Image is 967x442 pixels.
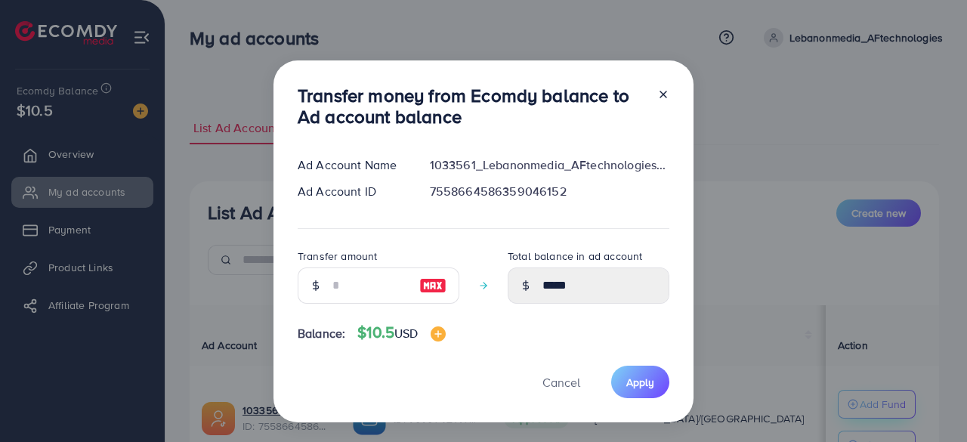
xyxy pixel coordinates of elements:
[394,325,418,342] span: USD
[542,374,580,391] span: Cancel
[903,374,956,431] iframe: Chat
[357,323,445,342] h4: $10.5
[298,325,345,342] span: Balance:
[419,277,446,295] img: image
[298,249,377,264] label: Transfer amount
[508,249,642,264] label: Total balance in ad account
[286,156,418,174] div: Ad Account Name
[626,375,654,390] span: Apply
[298,85,645,128] h3: Transfer money from Ecomdy balance to Ad account balance
[418,156,681,174] div: 1033561_Lebanonmedia_AFtechnologies_1759889050476
[286,183,418,200] div: Ad Account ID
[524,366,599,398] button: Cancel
[431,326,446,342] img: image
[418,183,681,200] div: 7558664586359046152
[611,366,669,398] button: Apply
